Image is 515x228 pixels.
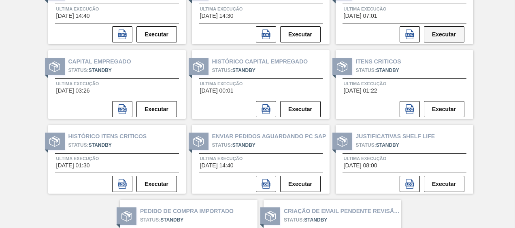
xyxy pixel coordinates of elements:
button: Executar [280,101,321,117]
span: Histórico Itens Criticos [68,132,186,141]
img: status [337,61,347,72]
div: Exibir logs [112,176,136,192]
span: Status: [140,217,160,223]
button: Executar [136,26,177,42]
div: Executar [279,175,321,193]
span: Itens Criticos [356,57,473,66]
button: Executar [136,101,177,117]
span: [DATE] 01:22 [344,88,377,94]
button: Executar [424,176,464,192]
span: Status: [356,68,376,73]
span: [object Object] [284,215,394,225]
span: [object Object] [356,66,466,75]
span: StandBy [89,68,112,73]
span: [DATE] 14:40 [56,13,90,19]
span: Pedido de compra importado [140,207,257,215]
span: Status: [284,217,304,223]
span: [object Object] [140,215,250,225]
button: Executar [424,26,464,42]
img: status [49,61,60,72]
span: StandBy [232,68,255,73]
span: StandBy [160,217,183,223]
span: Ultima Execução [200,5,277,13]
div: Executar [279,100,321,118]
div: Executar [136,100,178,118]
img: status [337,136,347,147]
span: Justificativas Shelf Life [356,132,473,141]
span: Ultima Execução [344,5,420,13]
button: Executar [136,176,177,192]
span: Status: [68,142,89,148]
span: StandBy [232,142,255,148]
div: Executar [279,25,321,43]
span: Status: [212,68,232,73]
span: [object Object] [212,66,322,75]
div: Exibir logs [400,176,423,192]
span: [DATE] 00:01 [200,88,234,94]
img: status [121,211,132,222]
div: Exibir logs [256,26,279,42]
button: Executar [424,101,464,117]
div: Executar [423,25,465,43]
span: Status: [212,142,232,148]
img: status [193,61,204,72]
span: Ultima Execução [56,5,133,13]
div: Log [256,176,279,192]
span: [DATE] 01:30 [56,163,90,169]
span: StandBy [376,142,399,148]
span: [object Object] [356,141,466,150]
div: Log [256,101,279,117]
button: Executar [280,176,321,192]
span: Ultima Execução [200,154,277,163]
span: [object Object] [68,66,179,75]
span: Ultima Execução [200,80,277,88]
span: [DATE] 14:30 [200,13,234,19]
span: Ultima Execução [344,154,420,163]
span: StandBy [304,217,327,223]
div: Log [112,26,136,42]
span: Histórico Capital Empregado [212,57,330,66]
span: Capital Empregado [68,57,186,66]
span: Criação de email pendente revisão do fornecedor [284,207,401,215]
div: Executar [423,100,465,118]
span: [DATE] 07:01 [344,13,377,19]
div: Executar [423,175,465,193]
span: Enviar Pedidos Aguardando Pc Sap [212,132,330,141]
button: Executar [280,26,321,42]
span: Status: [68,68,89,73]
span: [DATE] 03:26 [56,88,90,94]
div: Exibir logs [400,101,423,117]
span: Ultima Execução [56,154,133,163]
div: Log [400,101,423,117]
div: Executar [136,175,178,193]
div: Exibir logs [400,26,423,42]
img: status [49,136,60,147]
div: Log [400,176,423,192]
span: Ultima Execução [56,80,133,88]
div: Log [256,26,279,42]
span: Ultima Execução [344,80,420,88]
div: Log [400,26,423,42]
div: Log [112,101,136,117]
div: Exibir logs [256,176,279,192]
span: Status: [356,142,376,148]
div: Exibir logs [112,101,136,117]
span: [DATE] 08:00 [344,163,377,169]
div: Executar [136,25,178,43]
span: [DATE] 14:40 [200,163,234,169]
div: Exibir logs [112,26,136,42]
img: status [193,136,204,147]
div: Log [112,176,136,192]
span: [object Object] [212,141,322,150]
img: status [265,211,276,222]
span: StandBy [89,142,112,148]
span: [object Object] [68,141,179,150]
span: StandBy [376,68,399,73]
div: Exibir logs [256,101,279,117]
